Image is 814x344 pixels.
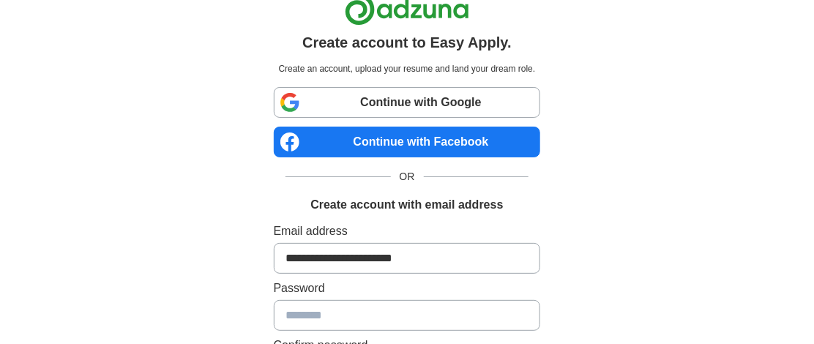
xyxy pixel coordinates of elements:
h1: Create account with email address [310,196,503,214]
label: Password [274,280,541,297]
p: Create an account, upload your resume and land your dream role. [277,62,538,75]
a: Continue with Google [274,87,541,118]
a: Continue with Facebook [274,127,541,157]
h1: Create account to Easy Apply. [302,31,512,53]
span: OR [391,169,424,184]
label: Email address [274,223,541,240]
